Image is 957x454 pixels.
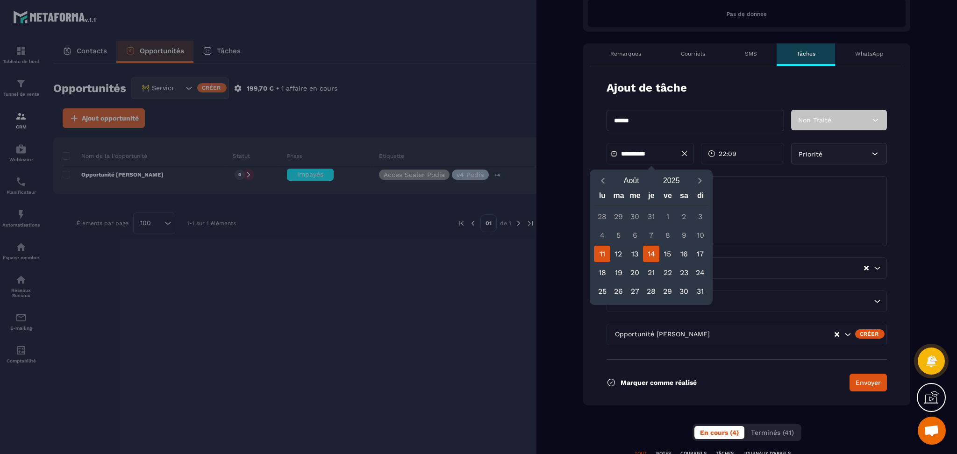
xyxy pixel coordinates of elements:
[694,426,744,439] button: En cours (4)
[610,264,627,281] div: 19
[643,227,659,243] div: 7
[676,189,692,206] div: sa
[692,283,708,299] div: 31
[627,264,643,281] div: 20
[627,208,643,225] div: 30
[643,246,659,262] div: 14
[594,246,610,262] div: 11
[864,265,869,272] button: Clear Selected
[627,246,643,262] div: 13
[610,50,641,57] p: Remarques
[594,283,610,299] div: 25
[745,426,800,439] button: Terminés (41)
[594,208,708,299] div: Calendar days
[751,429,794,436] span: Terminés (41)
[627,227,643,243] div: 6
[659,227,676,243] div: 8
[643,283,659,299] div: 28
[676,264,692,281] div: 23
[727,11,767,17] span: Pas de donnée
[659,283,676,299] div: 29
[850,374,887,391] button: Envoyer
[676,227,692,243] div: 9
[745,50,757,57] p: SMS
[835,331,839,338] button: Clear Selected
[692,246,708,262] div: 17
[627,283,643,299] div: 27
[613,329,712,340] span: Opportunité [PERSON_NAME]
[643,264,659,281] div: 21
[855,329,885,339] div: Créer
[643,208,659,225] div: 31
[607,291,887,312] div: Search for option
[594,175,611,187] button: Previous month
[594,208,610,225] div: 28
[610,227,627,243] div: 5
[676,246,692,262] div: 16
[676,208,692,225] div: 2
[651,173,692,189] button: Open years overlay
[918,417,946,445] a: Ouvrir le chat
[700,429,739,436] span: En cours (4)
[692,264,708,281] div: 24
[670,296,871,306] input: Search for option
[627,189,643,206] div: me
[692,208,708,225] div: 3
[797,50,815,57] p: Tâches
[611,173,651,189] button: Open months overlay
[659,189,676,206] div: ve
[594,189,610,206] div: lu
[607,80,687,96] p: Ajout de tâche
[691,175,708,187] button: Next month
[855,50,884,57] p: WhatsApp
[607,257,887,279] div: Search for option
[610,246,627,262] div: 12
[681,50,705,57] p: Courriels
[676,283,692,299] div: 30
[621,379,697,386] p: Marquer comme réalisé
[692,189,708,206] div: di
[610,208,627,225] div: 29
[594,264,610,281] div: 18
[659,208,676,225] div: 1
[692,227,708,243] div: 10
[610,189,627,206] div: ma
[712,329,834,340] input: Search for option
[643,189,659,206] div: je
[659,264,676,281] div: 22
[670,263,863,273] input: Search for option
[659,246,676,262] div: 15
[610,283,627,299] div: 26
[719,149,736,158] span: 22:09
[594,227,610,243] div: 4
[798,116,831,124] span: Non Traité
[607,324,887,345] div: Search for option
[594,189,708,299] div: Calendar wrapper
[799,150,822,158] span: Priorité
